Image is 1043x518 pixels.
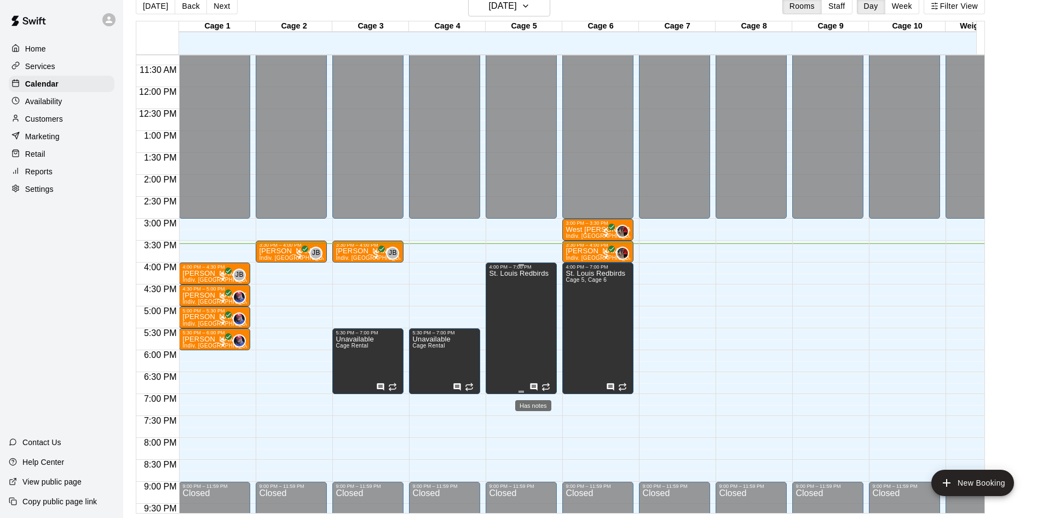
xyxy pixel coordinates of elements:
div: 3:30 PM – 4:00 PM [259,242,324,248]
span: All customers have paid [217,293,228,304]
span: 6:30 PM [141,372,180,382]
span: 1:30 PM [141,153,180,162]
div: 3:30 PM – 4:00 PM [336,242,400,248]
div: 4:30 PM – 5:00 PM: Connor Berkes [179,284,250,306]
p: Copy public page link [22,496,97,507]
span: 9:30 PM [141,504,180,513]
svg: Has notes [606,383,615,391]
div: 9:00 PM – 11:59 PM [719,483,783,489]
img: Jacob Abraham [234,335,245,346]
div: Cage 2 [256,21,332,32]
div: Home [9,41,114,57]
a: Settings [9,181,114,197]
div: Customers [9,111,114,127]
span: Cage 5, Cage 6 [566,277,607,283]
p: Availability [25,96,62,107]
span: 3:00 PM [141,219,180,228]
span: James Beirne [237,269,246,282]
div: Jacob Abraham [233,334,246,348]
p: Retail [25,149,45,160]
div: James Beirne [309,247,322,260]
span: Indiv. [GEOGRAPHIC_DATA] [182,299,258,305]
div: 9:00 PM – 11:59 PM [796,483,860,489]
span: JB [235,270,244,281]
div: 5:30 PM – 7:00 PM [336,330,400,335]
div: Cage 6 [562,21,639,32]
a: Retail [9,146,114,162]
div: Cage 3 [332,21,409,32]
div: 9:00 PM – 11:59 PM [642,483,707,489]
div: 4:00 PM – 7:00 PM [489,264,554,270]
div: 9:00 PM – 11:59 PM [489,483,554,489]
div: 5:30 PM – 6:00 PM [182,330,247,335]
span: 11:30 AM [137,65,180,75]
span: All customers have paid [371,249,382,260]
span: Cage Rental [412,343,445,349]
p: Home [25,43,46,54]
span: 9:00 PM [141,482,180,491]
div: Jacob Abraham [233,291,246,304]
a: Services [9,58,114,75]
div: 4:00 PM – 7:00 PM: St. Louis Redbirds [486,263,557,394]
span: Indiv. [GEOGRAPHIC_DATA] [566,233,641,239]
a: Availability [9,93,114,110]
p: Customers [25,113,63,124]
span: Indiv. [GEOGRAPHIC_DATA] [182,277,258,283]
div: Cage 7 [639,21,716,32]
span: Jeramy Allerdissen [620,247,629,260]
div: Jacob Abraham [233,312,246,326]
div: 3:30 PM – 4:00 PM: Ben Schaefer [332,241,404,263]
div: 4:00 PM – 4:30 PM [182,264,247,270]
span: 8:30 PM [141,460,180,469]
span: 5:30 PM [141,328,180,338]
p: Calendar [25,78,59,89]
div: Cage 8 [716,21,792,32]
div: Cage 1 [179,21,256,32]
p: Help Center [22,457,64,468]
div: 5:00 PM – 5:30 PM [182,308,247,314]
div: Calendar [9,76,114,92]
span: John Beirne [390,247,399,260]
span: 7:00 PM [141,394,180,403]
div: 4:30 PM – 5:00 PM [182,286,247,292]
div: 9:00 PM – 11:59 PM [336,483,400,489]
div: 9:00 PM – 11:59 PM [566,483,630,489]
a: Reports [9,163,114,180]
span: Recurring event [618,383,627,391]
span: 6:00 PM [141,350,180,360]
div: Jeramy Allerdissen [616,247,629,260]
div: Cage 4 [409,21,486,32]
div: Cage 5 [486,21,562,32]
span: 2:30 PM [141,197,180,206]
span: 8:00 PM [141,438,180,447]
p: View public page [22,476,82,487]
span: JB [389,248,397,259]
div: 3:30 PM – 4:00 PM: Louie Calcaterra [562,241,633,263]
span: Indiv. [GEOGRAPHIC_DATA] [566,255,641,261]
span: Indiv. [GEOGRAPHIC_DATA] [182,321,258,327]
span: 5:00 PM [141,306,180,316]
div: 9:00 PM – 11:59 PM [259,483,324,489]
div: 4:00 PM – 4:30 PM: Thomas Wilkinson [179,263,250,284]
img: Jacob Abraham [234,292,245,303]
span: 12:30 PM [136,109,179,118]
div: Marketing [9,128,114,145]
img: Jeramy Allerdissen [617,226,628,237]
span: JB [312,248,320,259]
span: Indiv. [GEOGRAPHIC_DATA] [336,255,411,261]
svg: Has notes [453,383,462,391]
span: Jacob Abraham [237,334,246,348]
span: All customers have paid [217,337,228,348]
span: 3:30 PM [141,241,180,250]
div: 5:30 PM – 7:00 PM [412,330,477,335]
img: Jacob Abraham [234,314,245,325]
p: Marketing [25,131,60,142]
span: 12:00 PM [136,87,179,96]
div: 9:00 PM – 11:59 PM [182,483,247,489]
img: Jeramy Allerdissen [617,248,628,259]
span: Recurring event [465,383,474,391]
span: All customers have paid [601,249,612,260]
